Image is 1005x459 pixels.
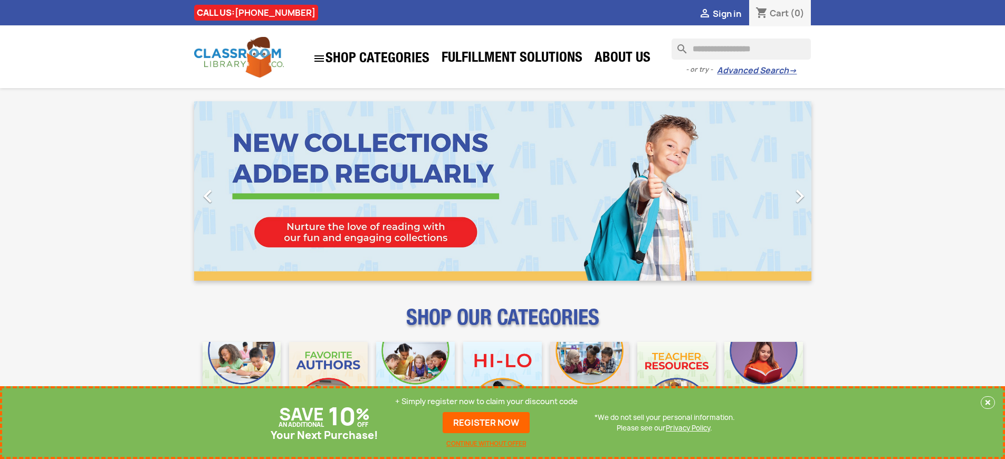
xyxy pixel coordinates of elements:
div: CALL US: [194,5,318,21]
a: Previous [194,101,287,281]
a: [PHONE_NUMBER] [235,7,315,18]
i: search [672,39,684,51]
span: Sign in [713,8,741,20]
span: Cart [770,7,789,19]
img: Classroom Library Company [194,37,284,78]
ul: Carousel container [194,101,811,281]
img: CLC_Dyslexia_Mobile.jpg [724,342,803,420]
img: CLC_Teacher_Resources_Mobile.jpg [637,342,716,420]
a: About Us [589,49,656,70]
p: SHOP OUR CATEGORIES [194,314,811,333]
span: - or try - [686,64,717,75]
a: SHOP CATEGORIES [308,47,435,70]
i:  [195,183,221,209]
a:  Sign in [698,8,741,20]
i:  [313,52,326,65]
span: → [789,65,797,76]
img: CLC_Fiction_Nonfiction_Mobile.jpg [550,342,629,420]
img: CLC_Phonics_And_Decodables_Mobile.jpg [376,342,455,420]
img: CLC_Favorite_Authors_Mobile.jpg [289,342,368,420]
i:  [698,8,711,21]
a: Next [719,101,811,281]
a: Fulfillment Solutions [436,49,588,70]
i:  [787,183,813,209]
i: shopping_cart [755,7,768,20]
span: (0) [790,7,805,19]
a: Advanced Search→ [717,65,797,76]
input: Search [672,39,811,60]
img: CLC_HiLo_Mobile.jpg [463,342,542,420]
img: CLC_Bulk_Mobile.jpg [203,342,281,420]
